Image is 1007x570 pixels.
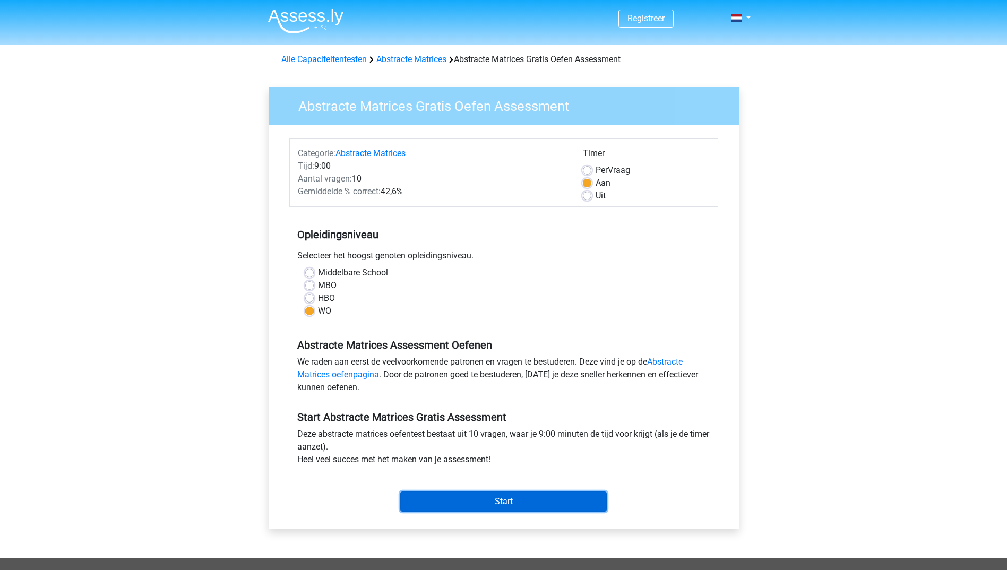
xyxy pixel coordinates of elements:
[596,177,610,189] label: Aan
[596,165,608,175] span: Per
[281,54,367,64] a: Alle Capaciteitentesten
[318,279,337,292] label: MBO
[583,147,710,164] div: Timer
[289,249,718,266] div: Selecteer het hoogst genoten opleidingsniveau.
[290,160,575,172] div: 9:00
[376,54,446,64] a: Abstracte Matrices
[297,339,710,351] h5: Abstracte Matrices Assessment Oefenen
[289,356,718,398] div: We raden aan eerst de veelvoorkomende patronen en vragen te bestuderen. Deze vind je op de . Door...
[298,148,335,158] span: Categorie:
[400,491,607,512] input: Start
[290,185,575,198] div: 42,6%
[298,186,381,196] span: Gemiddelde % correct:
[596,164,630,177] label: Vraag
[318,292,335,305] label: HBO
[290,172,575,185] div: 10
[298,161,314,171] span: Tijd:
[286,94,731,115] h3: Abstracte Matrices Gratis Oefen Assessment
[596,189,606,202] label: Uit
[318,266,388,279] label: Middelbare School
[297,411,710,424] h5: Start Abstracte Matrices Gratis Assessment
[268,8,343,33] img: Assessly
[298,174,352,184] span: Aantal vragen:
[297,224,710,245] h5: Opleidingsniveau
[277,53,730,66] div: Abstracte Matrices Gratis Oefen Assessment
[627,13,665,23] a: Registreer
[335,148,406,158] a: Abstracte Matrices
[318,305,331,317] label: WO
[289,428,718,470] div: Deze abstracte matrices oefentest bestaat uit 10 vragen, waar je 9:00 minuten de tijd voor krijgt...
